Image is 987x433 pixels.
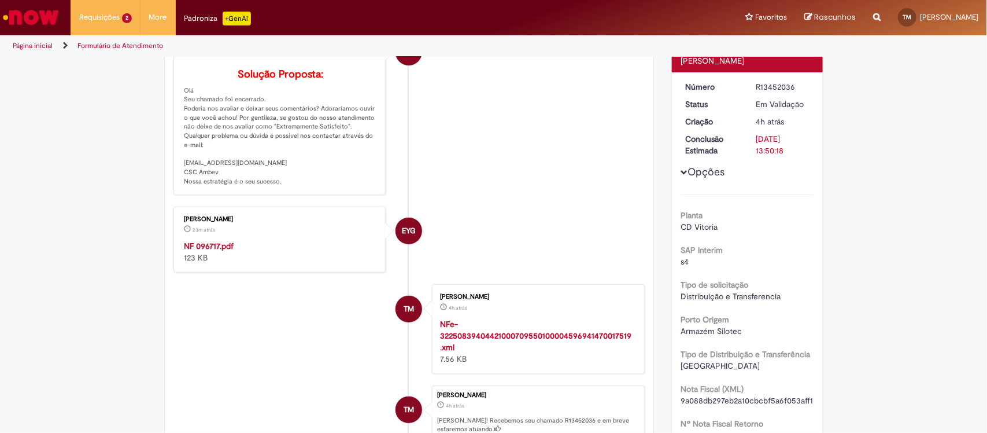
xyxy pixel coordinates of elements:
[184,216,377,223] div: [PERSON_NAME]
[79,12,120,23] span: Requisições
[395,296,422,322] div: TIAGO MENEGUELLI
[1,6,61,29] img: ServiceNow
[756,116,785,127] span: 4h atrás
[756,98,810,110] div: Em Validação
[677,81,748,93] dt: Número
[681,361,760,371] span: [GEOGRAPHIC_DATA]
[184,240,377,263] div: 123 KB
[149,12,167,23] span: More
[681,55,814,67] div: [PERSON_NAME]
[440,319,631,353] a: NFe-32250839404421000709550100004596941470017519.xml
[449,304,467,311] time: 27/08/2025 11:47:46
[681,419,763,429] b: Nº Nota Fiscal Retorno
[756,116,785,127] time: 27/08/2025 11:50:15
[395,397,422,423] div: TIAGO MENEGUELLI
[681,280,748,290] b: Tipo de solicitação
[681,222,718,232] span: CD Vitoria
[449,304,467,311] span: 4h atrás
[756,81,810,93] div: R13452036
[681,314,729,325] b: Porto Origem
[756,133,810,156] div: [DATE] 13:50:18
[814,12,856,23] span: Rascunhos
[404,295,414,323] span: TM
[238,68,323,81] b: Solução Proposta:
[402,217,416,245] span: EYG
[903,13,912,21] span: TM
[681,326,742,336] span: Armazém Silotec
[677,116,748,127] dt: Criação
[681,384,744,394] b: Nota Fiscal (XML)
[13,41,53,50] a: Página inicial
[755,12,787,23] span: Favoritos
[681,245,723,255] b: SAP Interim
[681,210,703,221] b: Planta
[193,226,216,233] time: 27/08/2025 15:28:54
[223,12,251,25] p: +GenAi
[681,395,813,406] span: 9a088db297eb2a10cbcbf5a6f053aff1
[440,293,633,300] div: [PERSON_NAME]
[437,392,638,399] div: [PERSON_NAME]
[9,35,649,57] ul: Trilhas de página
[440,318,633,365] div: 7.56 KB
[804,12,856,23] a: Rascunhos
[677,98,748,110] dt: Status
[122,13,132,23] span: 2
[677,133,748,156] dt: Conclusão Estimada
[446,402,464,409] time: 27/08/2025 11:50:15
[681,256,689,267] span: s4
[920,12,978,22] span: [PERSON_NAME]
[446,402,464,409] span: 4h atrás
[756,116,810,127] div: 27/08/2025 11:50:15
[77,41,163,50] a: Formulário de Atendimento
[184,69,377,186] p: Olá Seu chamado foi encerrado. Poderia nos avaliar e deixar seus comentários? Adoraríamos ouvir o...
[395,218,422,244] div: Emanuelle Yansen Greggio
[404,396,414,424] span: TM
[184,12,251,25] div: Padroniza
[681,291,781,302] span: Distribuição e Transferencia
[193,226,216,233] span: 23m atrás
[681,349,810,359] b: Tipo de Distribuição e Transferência
[184,241,234,251] a: NF 096717.pdf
